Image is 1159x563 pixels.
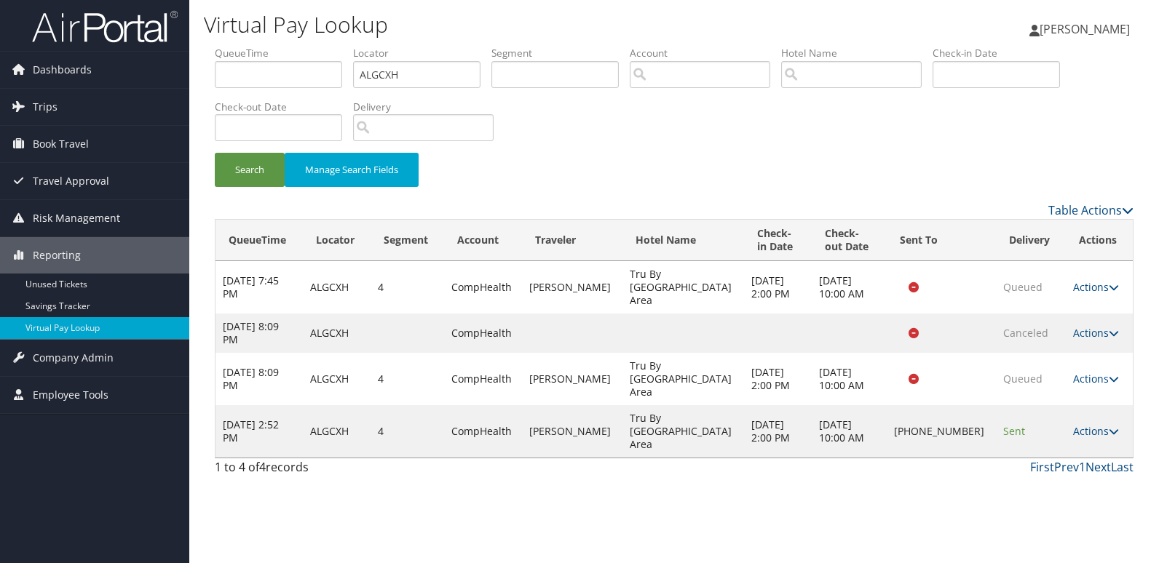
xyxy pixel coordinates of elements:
[215,314,303,353] td: [DATE] 8:09 PM
[215,261,303,314] td: [DATE] 7:45 PM
[887,220,996,261] th: Sent To: activate to sort column ascending
[444,405,522,458] td: CompHealth
[1085,459,1111,475] a: Next
[622,405,744,458] td: Tru By [GEOGRAPHIC_DATA] Area
[33,126,89,162] span: Book Travel
[1029,7,1144,51] a: [PERSON_NAME]
[215,353,303,405] td: [DATE] 8:09 PM
[33,237,81,273] span: Reporting
[1066,220,1133,261] th: Actions
[744,261,812,314] td: [DATE] 2:00 PM
[1073,280,1119,294] a: Actions
[522,261,622,314] td: [PERSON_NAME]
[1073,326,1119,340] a: Actions
[371,405,444,458] td: 4
[1030,459,1054,475] a: First
[812,405,887,458] td: [DATE] 10:00 AM
[781,46,933,60] label: Hotel Name
[371,261,444,314] td: 4
[887,405,996,458] td: [PHONE_NUMBER]
[1073,372,1119,386] a: Actions
[622,261,744,314] td: Tru By [GEOGRAPHIC_DATA] Area
[622,353,744,405] td: Tru By [GEOGRAPHIC_DATA] Area
[1003,280,1043,294] span: Queued
[303,220,371,261] th: Locator: activate to sort column ascending
[215,100,353,114] label: Check-out Date
[215,458,428,483] div: 1 to 4 of records
[1003,326,1048,340] span: Canceled
[744,353,812,405] td: [DATE] 2:00 PM
[371,220,444,261] th: Segment: activate to sort column ascending
[215,46,353,60] label: QueueTime
[259,459,266,475] span: 4
[303,353,371,405] td: ALGCXH
[1079,459,1085,475] a: 1
[353,46,491,60] label: Locator
[1040,21,1130,37] span: [PERSON_NAME]
[285,153,419,187] button: Manage Search Fields
[522,405,622,458] td: [PERSON_NAME]
[33,200,120,236] span: Risk Management
[1111,459,1134,475] a: Last
[933,46,1071,60] label: Check-in Date
[1048,202,1134,218] a: Table Actions
[215,220,303,261] th: QueueTime: activate to sort column ascending
[812,353,887,405] td: [DATE] 10:00 AM
[33,340,114,376] span: Company Admin
[744,405,812,458] td: [DATE] 2:00 PM
[371,353,444,405] td: 4
[215,405,303,458] td: [DATE] 2:52 PM
[630,46,781,60] label: Account
[215,153,285,187] button: Search
[1054,459,1079,475] a: Prev
[204,9,831,40] h1: Virtual Pay Lookup
[1003,424,1025,438] span: Sent
[491,46,630,60] label: Segment
[622,220,744,261] th: Hotel Name: activate to sort column ascending
[1073,424,1119,438] a: Actions
[303,405,371,458] td: ALGCXH
[812,220,887,261] th: Check-out Date: activate to sort column ascending
[303,261,371,314] td: ALGCXH
[522,353,622,405] td: [PERSON_NAME]
[353,100,505,114] label: Delivery
[522,220,622,261] th: Traveler: activate to sort column ascending
[444,220,522,261] th: Account: activate to sort column ascending
[444,353,522,405] td: CompHealth
[744,220,812,261] th: Check-in Date: activate to sort column ascending
[1003,372,1043,386] span: Queued
[812,261,887,314] td: [DATE] 10:00 AM
[33,163,109,199] span: Travel Approval
[32,9,178,44] img: airportal-logo.png
[303,314,371,353] td: ALGCXH
[33,377,108,413] span: Employee Tools
[33,52,92,88] span: Dashboards
[33,89,58,125] span: Trips
[996,220,1066,261] th: Delivery: activate to sort column ascending
[444,261,522,314] td: CompHealth
[444,314,522,353] td: CompHealth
